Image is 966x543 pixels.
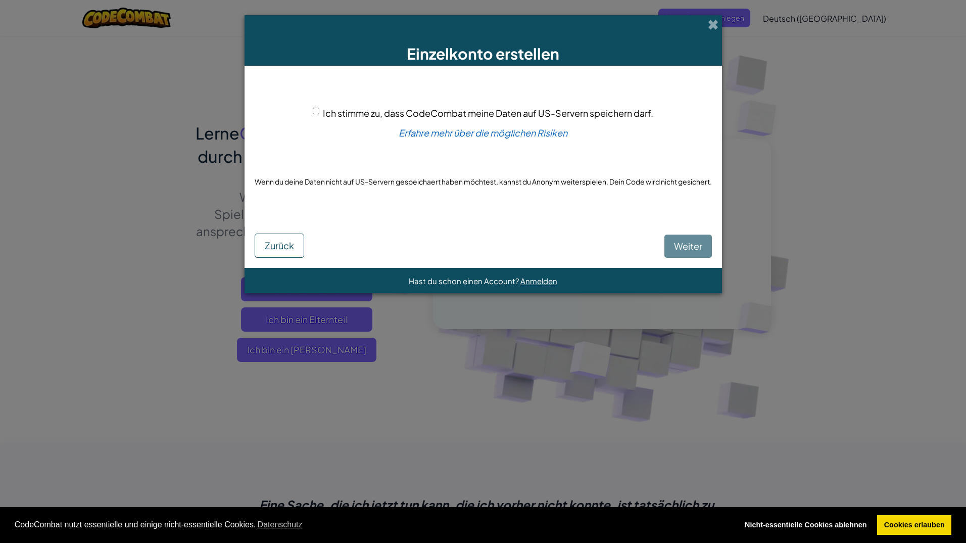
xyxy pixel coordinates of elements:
[520,276,557,286] a: Anmelden
[877,515,951,535] a: allow cookies
[255,234,304,258] button: Zurück
[409,276,520,286] span: Hast du schon einen Account?
[313,108,319,114] input: Ich stimme zu, dass CodeCombat meine Daten auf US-Servern speichern darf.
[399,127,567,139] a: Erfahre mehr über die möglichen Risiken
[255,176,712,187] p: Wenn du deine Daten nicht auf US-Servern gespeichaert haben möchtest, kannst du Anonym weiterspie...
[738,515,874,535] a: deny cookies
[256,517,304,532] a: learn more about cookies
[407,44,559,63] span: Einzelkonto erstellen
[323,107,653,119] span: Ich stimme zu, dass CodeCombat meine Daten auf US-Servern speichern darf.
[265,240,294,251] span: Zurück
[15,517,730,532] span: CodeCombat nutzt essentielle und einige nicht-essentielle Cookies.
